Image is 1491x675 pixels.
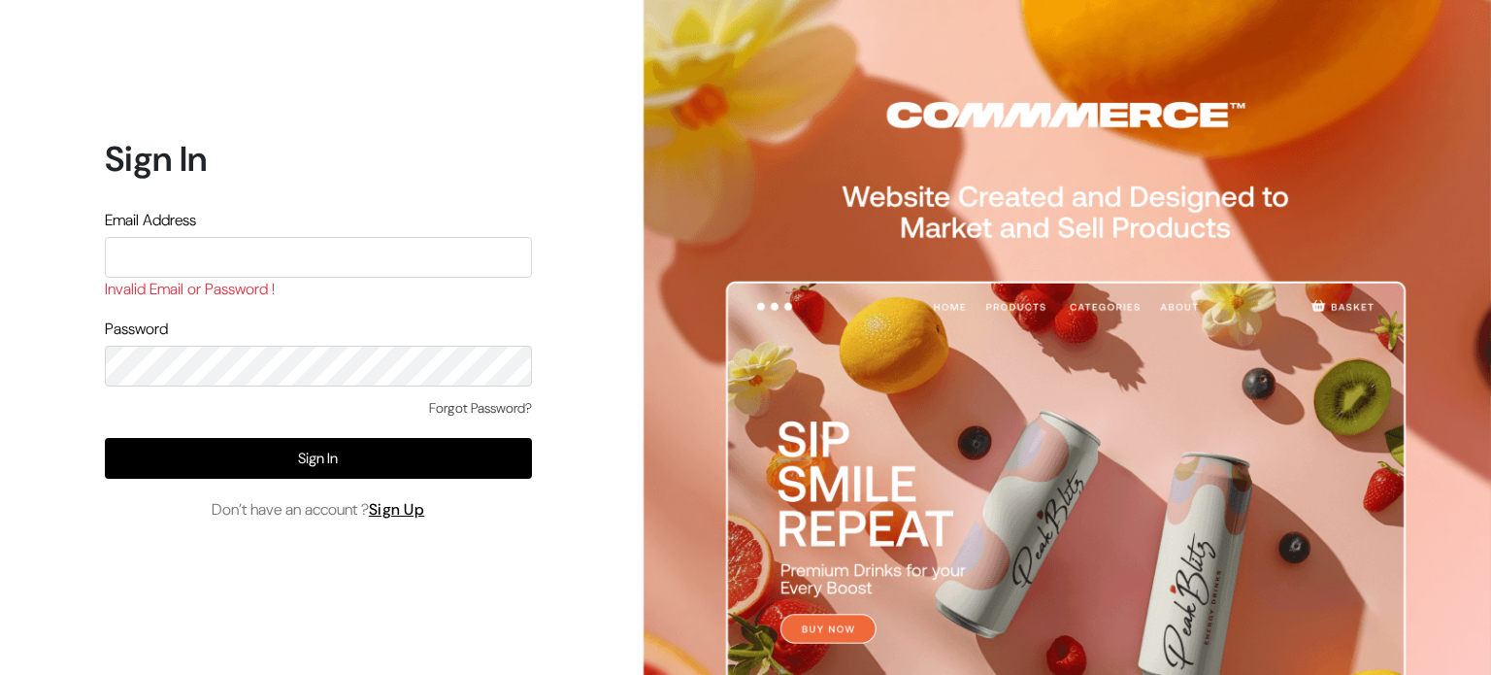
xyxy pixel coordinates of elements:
label: Email Address [105,209,196,232]
span: Don’t have an account ? [212,498,425,522]
label: Invalid Email or Password ! [105,278,275,301]
a: Forgot Password? [429,398,532,419]
button: Sign In [105,438,532,479]
h1: Sign In [105,138,532,180]
a: Sign Up [369,499,425,520]
label: Password [105,318,168,341]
